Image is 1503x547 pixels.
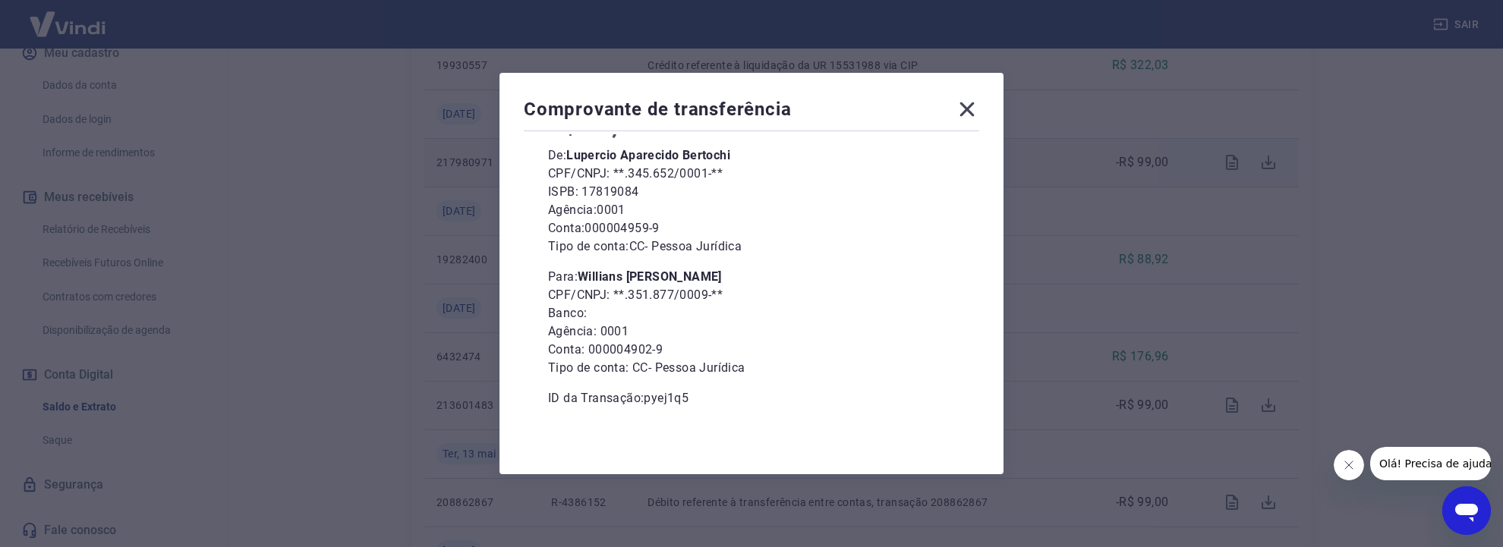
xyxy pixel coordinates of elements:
[548,146,955,165] p: De:
[548,341,955,359] p: Conta: 000004902-9
[1334,450,1364,480] iframe: Fechar mensagem
[9,11,128,23] span: Olá! Precisa de ajuda?
[548,359,955,377] p: Tipo de conta: CC - Pessoa Jurídica
[1370,447,1491,480] iframe: Mensagem da empresa
[548,237,955,256] p: Tipo de conta: CC - Pessoa Jurídica
[548,165,955,183] p: CPF/CNPJ: **.345.652/0001-**
[548,322,955,341] p: Agência: 0001
[548,201,955,219] p: Agência: 0001
[524,97,979,127] div: Comprovante de transferência
[566,148,730,162] b: Lupercio Aparecido Bertochi
[578,269,722,284] b: Willians [PERSON_NAME]
[548,389,955,407] p: ID da Transação: pyej1q5
[548,268,955,286] p: Para:
[548,286,955,304] p: CPF/CNPJ: **.351.877/0009-**
[548,304,955,322] p: Banco:
[548,183,955,201] p: ISPB: 17819084
[1442,486,1491,535] iframe: Botão para abrir a janela de mensagens
[548,219,955,237] p: Conta: 000004959-9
